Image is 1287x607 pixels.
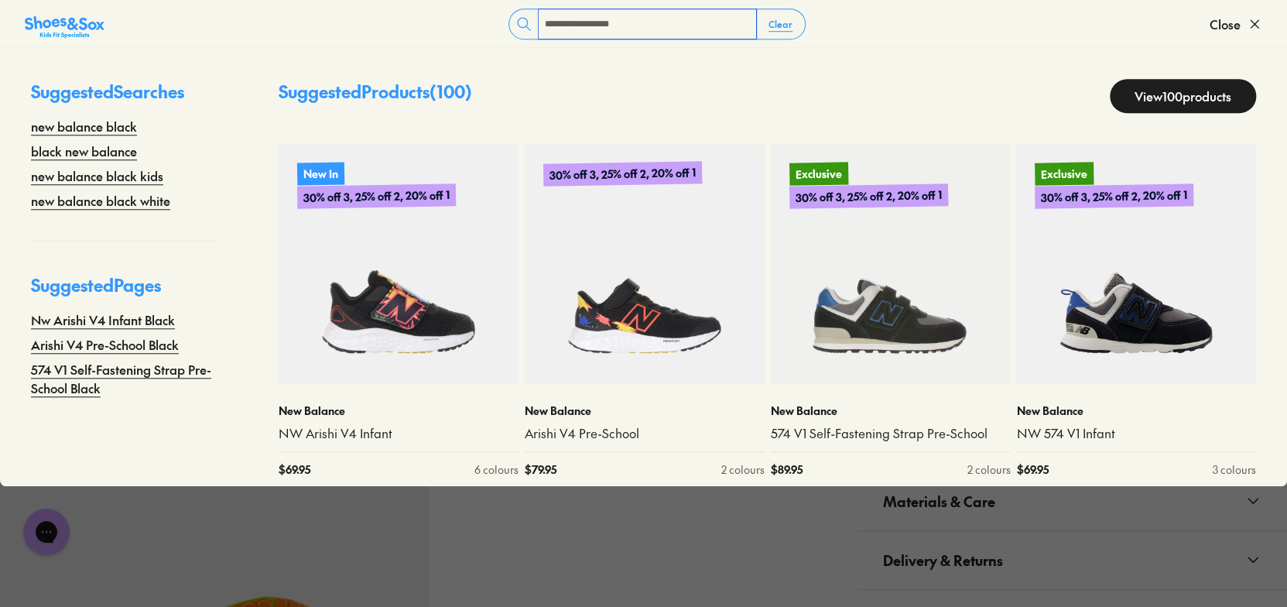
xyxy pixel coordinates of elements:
[789,183,947,209] p: 30% off 3, 25% off 2, 20% off 1
[525,425,765,442] a: Arishi V4 Pre-School
[279,425,519,442] a: NW Arishi V4 Infant
[31,79,217,117] p: Suggested Searches
[543,161,702,187] p: 30% off 3, 25% off 2, 20% off 1
[1016,461,1048,478] span: $ 69.95
[721,461,765,478] div: 2 colours
[771,403,1011,419] p: New Balance
[883,537,1003,583] span: Delivery & Returns
[1213,461,1256,478] div: 3 colours
[525,403,765,419] p: New Balance
[31,310,175,329] a: Nw Arishi V4 Infant Black
[771,144,1011,384] a: Exclusive30% off 3, 25% off 2, 20% off 1
[297,162,344,185] p: New In
[1110,79,1256,113] a: View100products
[1016,403,1256,419] p: New Balance
[31,335,179,354] a: Arishi V4 Pre-School Black
[1016,425,1256,442] a: NW 574 V1 Infant
[883,478,995,524] span: Materials & Care
[25,12,104,36] a: Shoes &amp; Sox
[31,191,170,210] a: new balance black white
[474,461,519,478] div: 6 colours
[279,144,519,384] a: New In30% off 3, 25% off 2, 20% off 1
[1210,15,1241,33] span: Close
[31,273,217,310] p: Suggested Pages
[967,461,1010,478] div: 2 colours
[858,472,1287,530] button: Materials & Care
[31,142,137,160] a: black new balance
[15,503,77,561] iframe: Gorgias live chat messenger
[756,10,805,38] button: Clear
[279,79,472,113] p: Suggested Products
[31,117,137,135] a: new balance black
[1210,7,1262,41] button: Close
[430,80,472,103] span: ( 100 )
[771,461,803,478] span: $ 89.95
[25,15,104,39] img: SNS_Logo_Responsive.svg
[525,144,765,384] a: 30% off 3, 25% off 2, 20% off 1
[297,183,456,209] p: 30% off 3, 25% off 2, 20% off 1
[279,403,519,419] p: New Balance
[525,461,556,478] span: $ 79.95
[789,162,847,185] p: Exclusive
[31,360,217,397] a: 574 V1 Self-Fastening Strap Pre-School Black
[1016,144,1256,384] a: Exclusive30% off 3, 25% off 2, 20% off 1
[1035,183,1193,209] p: 30% off 3, 25% off 2, 20% off 1
[31,166,163,185] a: new balance black kids
[1035,162,1094,185] p: Exclusive
[858,531,1287,589] button: Delivery & Returns
[771,425,1011,442] a: 574 V1 Self-Fastening Strap Pre-School
[279,461,310,478] span: $ 69.95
